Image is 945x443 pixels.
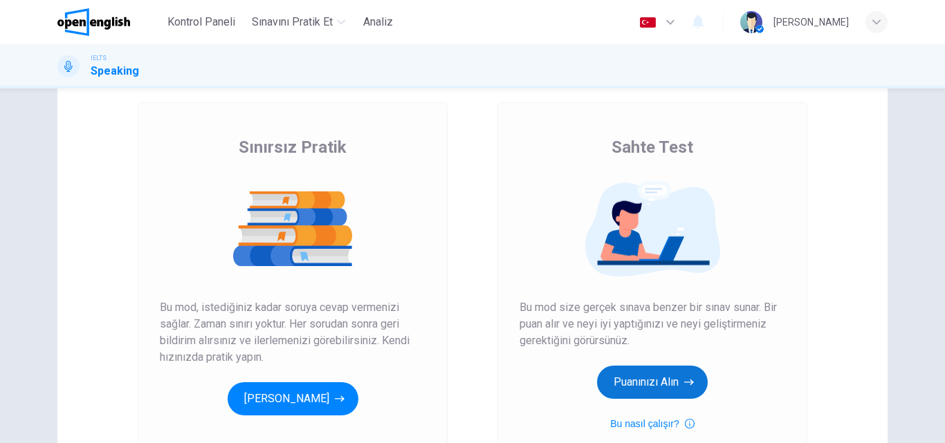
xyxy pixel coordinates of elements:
[57,8,162,36] a: OpenEnglish logo
[610,415,695,432] button: Bu nasıl çalışır?
[246,10,351,35] button: Sınavını Pratik Et
[740,11,762,33] img: Profile picture
[91,63,139,79] h1: Speaking
[228,382,358,415] button: [PERSON_NAME]
[356,10,401,35] button: Analiz
[773,14,849,30] div: [PERSON_NAME]
[57,8,130,36] img: OpenEnglish logo
[252,14,333,30] span: Sınavını Pratik Et
[167,14,235,30] span: Kontrol Paneli
[162,10,241,35] button: Kontrol Paneli
[612,136,693,158] span: Sahte Test
[520,299,785,349] span: Bu mod size gerçek sınava benzer bir sınav sunar. Bir puan alır ve neyi iyi yaptığınızı ve neyi g...
[363,14,393,30] span: Analiz
[160,299,425,366] span: Bu mod, istediğiniz kadar soruya cevap vermenizi sağlar. Zaman sınırı yoktur. Her sorudan sonra g...
[239,136,347,158] span: Sınırsız Pratik
[91,53,107,63] span: IELTS
[597,366,708,399] button: Puanınızı Alın
[639,17,657,28] img: tr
